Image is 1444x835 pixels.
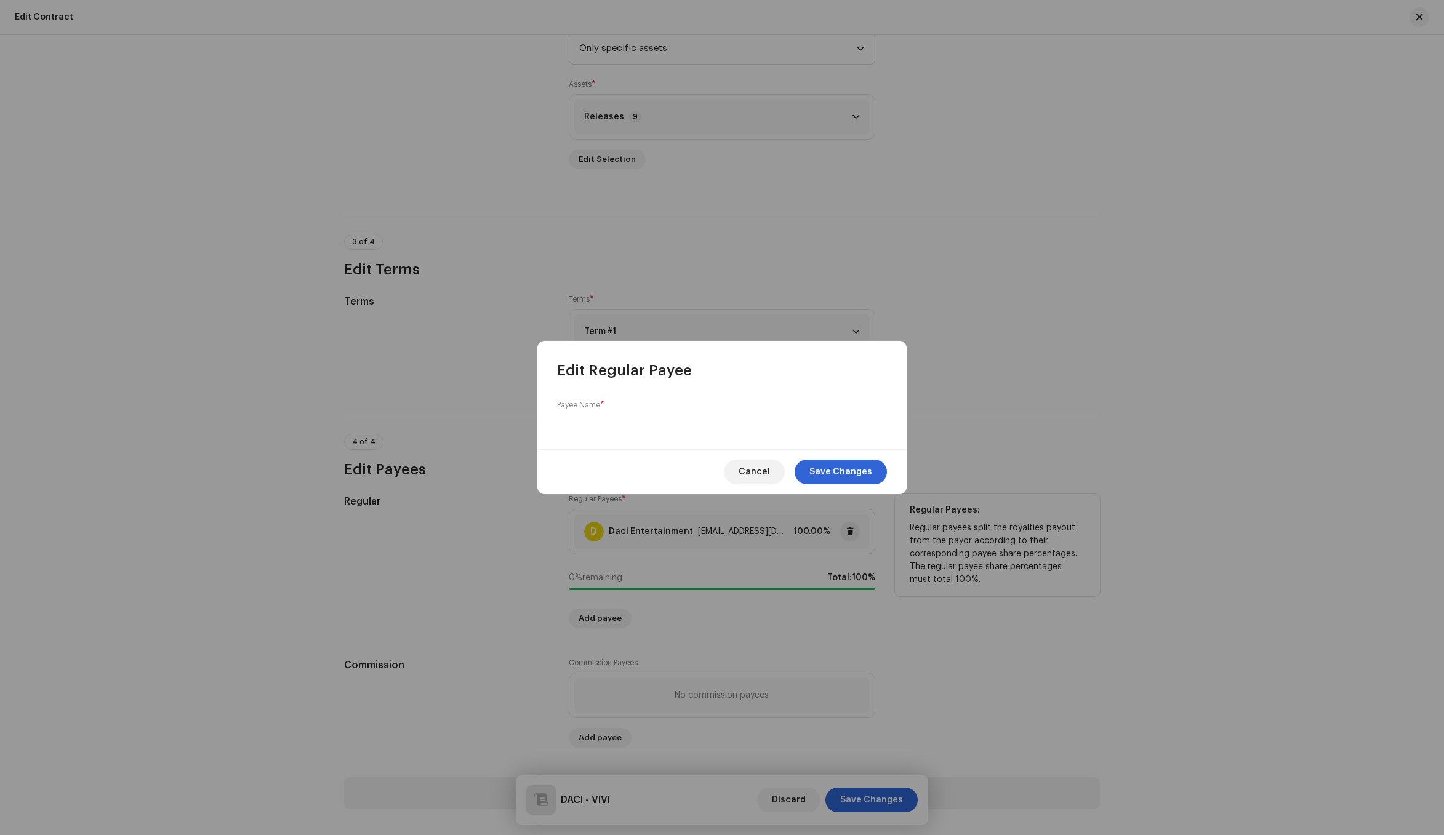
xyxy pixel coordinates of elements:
[724,460,785,484] button: Cancel
[557,400,604,410] label: Payee Name
[739,460,770,484] span: Cancel
[557,361,692,380] span: Edit Regular Payee
[809,460,872,484] span: Save Changes
[795,460,887,484] button: Save Changes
